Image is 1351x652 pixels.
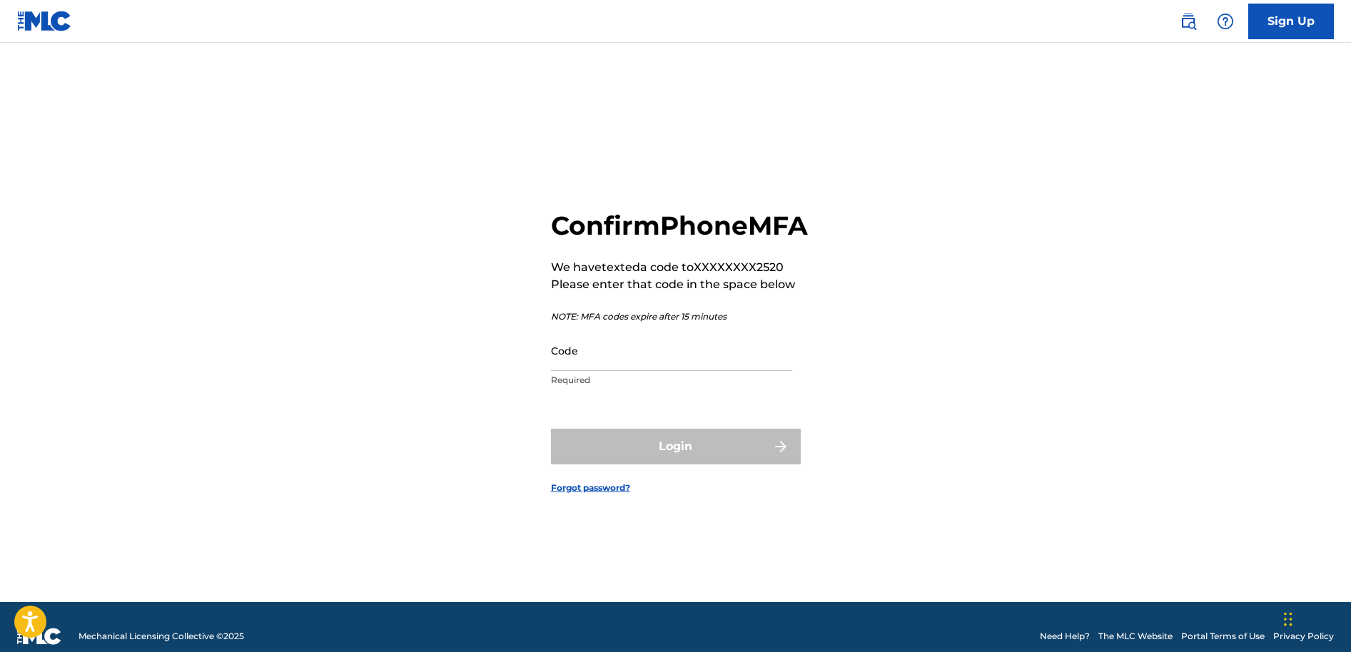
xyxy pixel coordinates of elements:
[551,482,630,494] a: Forgot password?
[551,276,808,293] p: Please enter that code in the space below
[1248,4,1334,39] a: Sign Up
[551,259,808,276] p: We have texted a code to XXXXXXXX2520
[551,210,808,242] h2: Confirm Phone MFA
[1181,630,1265,643] a: Portal Terms of Use
[551,310,808,323] p: NOTE: MFA codes expire after 15 minutes
[1098,630,1173,643] a: The MLC Website
[1180,13,1197,30] img: search
[1174,7,1203,36] a: Public Search
[551,374,792,387] p: Required
[1040,630,1090,643] a: Need Help?
[1280,584,1351,652] iframe: Chat Widget
[1217,13,1234,30] img: help
[1273,630,1334,643] a: Privacy Policy
[79,630,244,643] span: Mechanical Licensing Collective © 2025
[1284,598,1292,641] div: Drag
[17,628,61,645] img: logo
[1211,7,1240,36] div: Help
[17,11,72,31] img: MLC Logo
